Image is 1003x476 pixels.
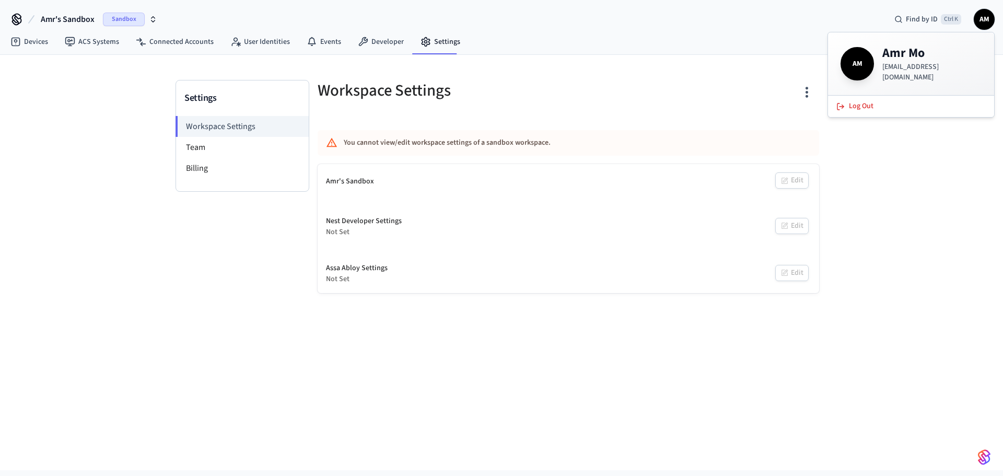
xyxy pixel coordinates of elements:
a: Connected Accounts [127,32,222,51]
div: Find by IDCtrl K [886,10,970,29]
a: User Identities [222,32,298,51]
a: Events [298,32,349,51]
h3: Settings [184,91,300,106]
h5: Workspace Settings [318,80,562,101]
span: Find by ID [906,14,938,25]
span: Ctrl K [941,14,961,25]
div: Nest Developer Settings [326,216,402,227]
a: Developer [349,32,412,51]
button: AM [974,9,995,30]
button: Log Out [830,98,992,115]
span: Sandbox [103,13,145,26]
a: Devices [2,32,56,51]
li: Team [176,137,309,158]
p: [EMAIL_ADDRESS][DOMAIN_NAME] [882,62,982,83]
a: ACS Systems [56,32,127,51]
span: AM [975,10,994,29]
div: Amr's Sandbox [326,176,374,187]
li: Workspace Settings [176,116,309,137]
img: SeamLogoGradient.69752ec5.svg [978,449,990,466]
a: Settings [412,32,469,51]
li: Billing [176,158,309,179]
span: AM [843,49,872,78]
div: Assa Abloy Settings [326,263,388,274]
div: Not Set [326,274,388,285]
h4: Amr Mo [882,45,982,62]
span: Amr's Sandbox [41,13,95,26]
div: Not Set [326,227,402,238]
div: You cannot view/edit workspace settings of a sandbox workspace. [344,133,731,153]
